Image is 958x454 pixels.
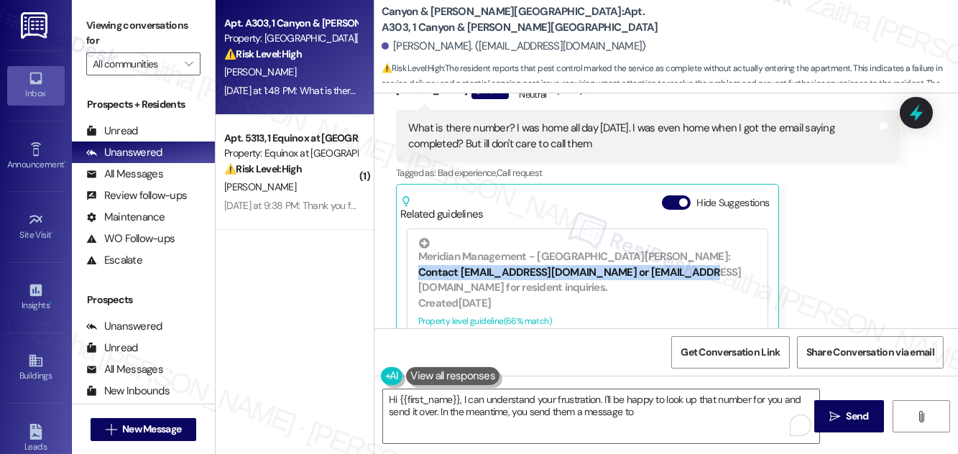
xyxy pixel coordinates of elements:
div: Apt. 5313, 1 Equinox at [GEOGRAPHIC_DATA] [224,131,357,146]
span: Send [847,409,869,424]
div: Related guidelines [400,195,484,222]
strong: ⚠️ Risk Level: High [224,47,302,60]
div: Unread [86,340,138,356]
a: Insights • [7,278,65,317]
span: [PERSON_NAME] [224,65,296,78]
span: • [50,298,52,308]
div: Created [DATE] [418,296,757,311]
span: [PERSON_NAME] [224,180,296,193]
div: Unanswered [86,319,162,334]
a: Buildings [7,348,65,387]
div: Property: Equinox at [GEOGRAPHIC_DATA] [224,146,357,161]
button: Send [814,400,884,432]
div: Prospects + Residents [72,97,215,112]
i:  [106,424,116,435]
div: [PERSON_NAME]. ([EMAIL_ADDRESS][DOMAIN_NAME]) [382,39,646,54]
div: Tagged as: [396,162,900,183]
strong: ⚠️ Risk Level: High [224,162,302,175]
div: Unread [86,124,138,139]
div: What is there number? I was home all day [DATE]. I was even home when I got the email saying comp... [408,121,877,152]
label: Viewing conversations for [86,14,201,52]
strong: ⚠️ Risk Level: High [382,62,443,74]
b: Canyon & [PERSON_NAME][GEOGRAPHIC_DATA]: Apt. A303, 1 Canyon & [PERSON_NAME][GEOGRAPHIC_DATA] [382,4,669,35]
div: Maintenance [86,210,165,225]
div: Review follow-ups [86,188,187,203]
a: Site Visit • [7,208,65,246]
i:  [916,411,926,422]
button: New Message [91,418,197,441]
div: WO Follow-ups [86,231,175,246]
i:  [829,411,840,422]
div: Meridian Management - [GEOGRAPHIC_DATA][PERSON_NAME]: Contact [EMAIL_ADDRESS][DOMAIN_NAME] or [EM... [418,238,757,295]
img: ResiDesk Logo [21,12,50,39]
div: All Messages [86,167,163,182]
textarea: To enrich screen reader interactions, please activate Accessibility in Grammarly extension settings [383,389,819,443]
div: Property level guideline ( 66 % match) [418,314,757,329]
input: All communities [93,52,178,75]
span: Get Conversation Link [681,345,780,360]
button: Share Conversation via email [797,336,944,369]
label: Hide Suggestions [696,195,769,210]
div: Prospects [72,292,215,307]
div: Property: [GEOGRAPHIC_DATA][PERSON_NAME] [224,31,357,46]
span: • [64,157,66,167]
span: : The resident reports that pest control marked the service as complete without actually entering... [382,61,958,107]
i:  [185,58,193,70]
span: New Message [122,422,181,437]
span: Call request [497,167,542,179]
span: • [52,228,54,238]
div: All Messages [86,362,163,377]
span: Share Conversation via email [806,345,934,360]
div: Unanswered [86,145,162,160]
a: Inbox [7,66,65,105]
div: [DATE] at 1:48 PM: What is there number? I was home all day [DATE]. I was even home when I got th... [224,84,863,97]
button: Get Conversation Link [671,336,789,369]
div: Apt. A303, 1 Canyon & [PERSON_NAME][GEOGRAPHIC_DATA] [224,16,357,31]
div: Escalate [86,253,142,268]
span: Bad experience , [438,167,497,179]
div: New Inbounds [86,384,170,399]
